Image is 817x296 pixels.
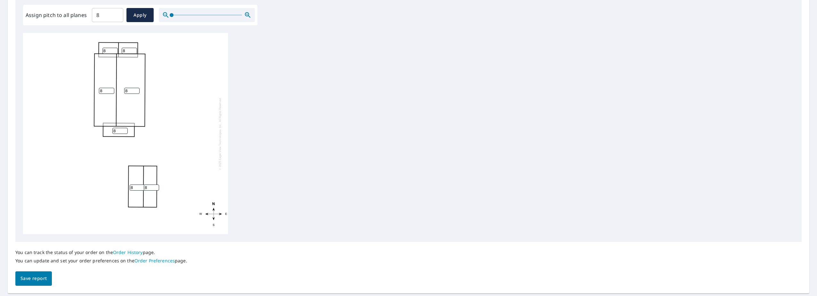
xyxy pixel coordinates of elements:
[26,11,87,19] label: Assign pitch to all planes
[15,271,52,286] button: Save report
[126,8,154,22] button: Apply
[15,250,187,255] p: You can track the status of your order on the page.
[20,275,47,283] span: Save report
[113,249,143,255] a: Order History
[134,258,175,264] a: Order Preferences
[132,11,149,19] span: Apply
[92,6,123,24] input: 00.0
[15,258,187,264] p: You can update and set your order preferences on the page.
